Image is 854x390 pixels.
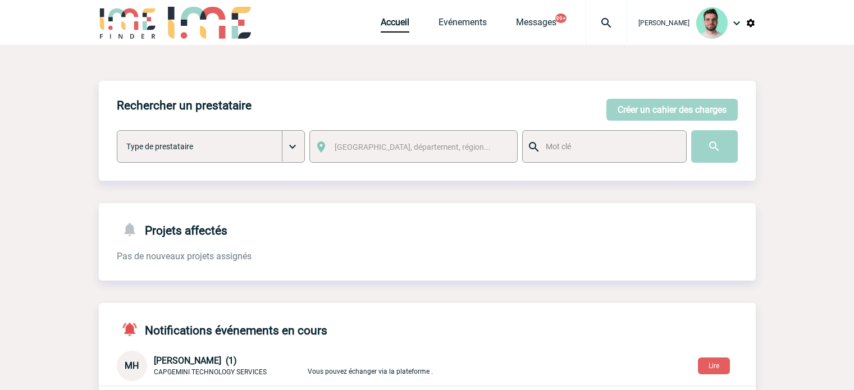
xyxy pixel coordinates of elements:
a: Accueil [381,17,409,33]
a: Messages [516,17,556,33]
img: notifications-active-24-px-r.png [121,321,145,337]
span: [PERSON_NAME] (1) [154,355,237,366]
a: Evénements [439,17,487,33]
input: Submit [691,130,738,163]
h4: Rechercher un prestataire [117,99,252,112]
h4: Projets affectés [117,221,227,237]
img: 121547-2.png [696,7,728,39]
span: MH [125,360,139,371]
img: IME-Finder [99,7,157,39]
a: MH [PERSON_NAME] (1) CAPGEMINI TECHNOLOGY SERVICES Vous pouvez échanger via la plateforme . [117,360,572,370]
img: notifications-24-px-g.png [121,221,145,237]
span: CAPGEMINI TECHNOLOGY SERVICES [154,368,267,376]
h4: Notifications événements en cours [117,321,327,337]
button: Lire [698,357,730,374]
span: [PERSON_NAME] [638,19,689,27]
span: Pas de nouveaux projets assignés [117,251,252,261]
a: Lire [689,360,739,370]
span: [GEOGRAPHIC_DATA], département, région... [335,143,491,152]
input: Mot clé [543,139,676,154]
div: Conversation privée : Client - Agence [117,351,305,381]
p: Vous pouvez échanger via la plateforme . [308,357,572,375]
button: 99+ [555,13,567,23]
